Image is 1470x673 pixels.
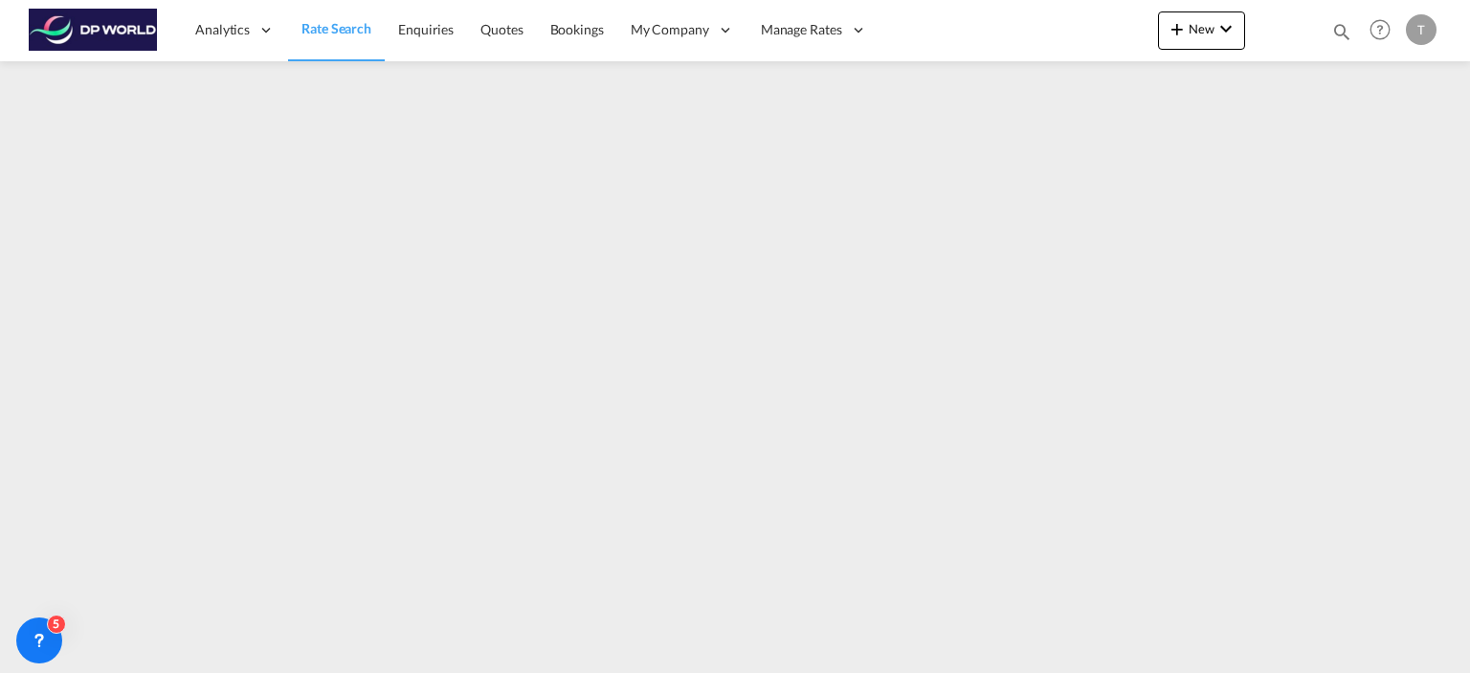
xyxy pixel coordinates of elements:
[550,21,604,37] span: Bookings
[1166,17,1189,40] md-icon: icon-plus 400-fg
[1364,13,1396,46] span: Help
[1406,14,1437,45] div: T
[29,9,158,52] img: c08ca190194411f088ed0f3ba295208c.png
[1331,21,1352,50] div: icon-magnify
[761,20,842,39] span: Manage Rates
[195,20,250,39] span: Analytics
[1166,21,1237,36] span: New
[480,21,523,37] span: Quotes
[398,21,454,37] span: Enquiries
[1158,11,1245,50] button: icon-plus 400-fgNewicon-chevron-down
[301,20,371,36] span: Rate Search
[1364,13,1406,48] div: Help
[1214,17,1237,40] md-icon: icon-chevron-down
[631,20,709,39] span: My Company
[1331,21,1352,42] md-icon: icon-magnify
